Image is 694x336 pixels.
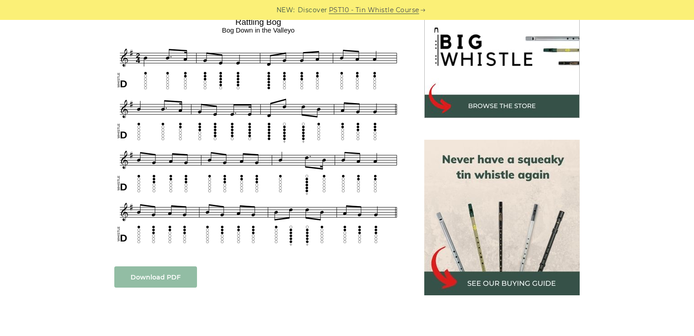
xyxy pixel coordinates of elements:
[329,5,419,15] a: PST10 - Tin Whistle Course
[298,5,328,15] span: Discover
[114,14,403,248] img: Rattling Bog Tin Whistle Tab & Sheet Music
[277,5,295,15] span: NEW:
[424,140,580,295] img: tin whistle buying guide
[114,266,197,288] a: Download PDF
